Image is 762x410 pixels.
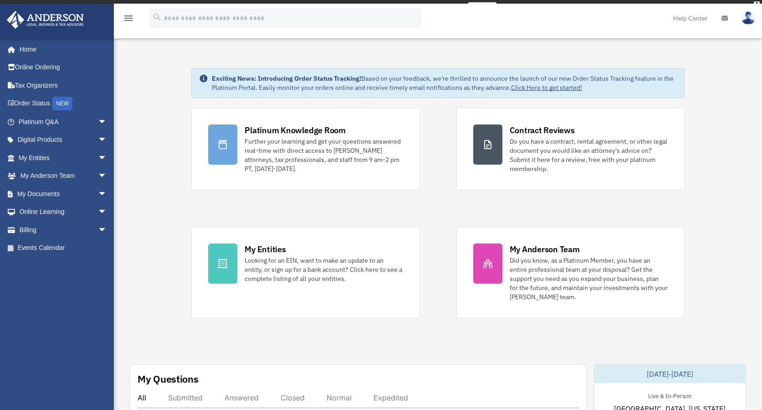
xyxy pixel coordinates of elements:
[6,239,121,257] a: Events Calendar
[138,393,146,402] div: All
[742,11,755,25] img: User Pic
[510,125,575,136] div: Contract Reviews
[245,244,286,255] div: My Entities
[191,108,419,190] a: Platinum Knowledge Room Further your learning and get your questions answered real-time with dire...
[6,167,121,185] a: My Anderson Teamarrow_drop_down
[373,393,408,402] div: Expedited
[456,108,685,190] a: Contract Reviews Do you have a contract, rental agreement, or other legal document you would like...
[456,227,685,318] a: My Anderson Team Did you know, as a Platinum Member, you have an entire professional team at your...
[266,2,465,13] div: Get a chance to win 6 months of Platinum for free just by filling out this
[6,76,121,94] a: Tax Organizers
[4,11,87,29] img: Anderson Advisors Platinum Portal
[212,74,361,83] strong: Exciting News: Introducing Order Status Tracking!
[98,131,116,150] span: arrow_drop_down
[98,221,116,239] span: arrow_drop_down
[6,185,121,203] a: My Documentsarrow_drop_down
[6,40,116,58] a: Home
[6,131,121,149] a: Digital Productsarrow_drop_down
[594,365,746,383] div: [DATE]-[DATE]
[6,113,121,131] a: Platinum Q&Aarrow_drop_down
[510,137,668,173] div: Do you have a contract, rental agreement, or other legal document you would like an attorney's ad...
[123,13,134,24] i: menu
[212,74,676,92] div: Based on your feedback, we're thrilled to announce the launch of our new Order Status Tracking fe...
[641,390,699,400] div: Live & In-Person
[191,227,419,318] a: My Entities Looking for an EIN, want to make an update to an entity, or sign up for a bank accoun...
[98,185,116,203] span: arrow_drop_down
[468,2,496,13] a: survey
[168,393,203,402] div: Submitted
[152,12,162,22] i: search
[245,137,403,173] div: Further your learning and get your questions answered real-time with direct access to [PERSON_NAM...
[510,244,580,255] div: My Anderson Team
[6,94,121,113] a: Order StatusNEW
[6,149,121,167] a: My Entitiesarrow_drop_down
[511,83,582,92] a: Click Here to get started!
[6,58,121,77] a: Online Ordering
[138,372,199,386] div: My Questions
[245,256,403,283] div: Looking for an EIN, want to make an update to an entity, or sign up for a bank account? Click her...
[98,149,116,167] span: arrow_drop_down
[98,167,116,186] span: arrow_drop_down
[6,203,121,221] a: Online Learningarrow_drop_down
[123,16,134,24] a: menu
[225,393,259,402] div: Answered
[6,221,121,239] a: Billingarrow_drop_down
[754,1,760,7] div: close
[52,97,72,110] div: NEW
[245,125,346,136] div: Platinum Knowledge Room
[327,393,352,402] div: Normal
[510,256,668,301] div: Did you know, as a Platinum Member, you have an entire professional team at your disposal? Get th...
[98,203,116,222] span: arrow_drop_down
[98,113,116,131] span: arrow_drop_down
[281,393,305,402] div: Closed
